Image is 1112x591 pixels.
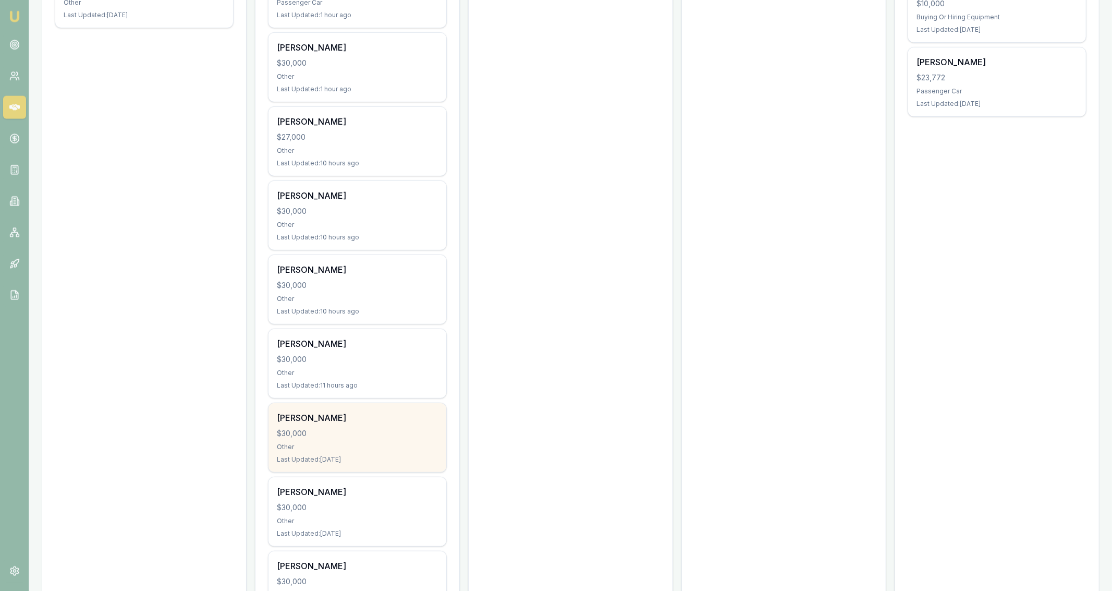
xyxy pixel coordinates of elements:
div: [PERSON_NAME] [277,337,438,350]
div: [PERSON_NAME] [277,486,438,498]
div: [PERSON_NAME] [917,56,1078,68]
div: [PERSON_NAME] [277,189,438,202]
div: [PERSON_NAME] [277,263,438,276]
div: Last Updated: 10 hours ago [277,233,438,242]
div: $30,000 [277,576,438,587]
div: [PERSON_NAME] [277,412,438,424]
div: Buying Or Hiring Equipment [917,13,1078,21]
div: Last Updated: [DATE] [64,11,225,19]
div: Other [277,147,438,155]
div: [PERSON_NAME] [277,41,438,54]
div: [PERSON_NAME] [277,115,438,128]
div: Last Updated: 10 hours ago [277,307,438,316]
div: $30,000 [277,206,438,216]
div: Last Updated: [DATE] [917,100,1078,108]
div: $30,000 [277,502,438,513]
div: Last Updated: 10 hours ago [277,159,438,167]
div: Passenger Car [917,87,1078,95]
div: $30,000 [277,428,438,439]
div: Other [277,517,438,525]
div: $27,000 [277,132,438,142]
div: Other [277,295,438,303]
div: Other [277,443,438,451]
div: $30,000 [277,280,438,291]
div: Last Updated: 11 hours ago [277,381,438,390]
div: [PERSON_NAME] [277,560,438,572]
div: $30,000 [277,354,438,365]
img: emu-icon-u.png [8,10,21,23]
div: $30,000 [277,58,438,68]
div: $23,772 [917,73,1078,83]
div: Last Updated: [DATE] [277,529,438,538]
div: Last Updated: 1 hour ago [277,11,438,19]
div: Other [277,221,438,229]
div: Last Updated: [DATE] [277,455,438,464]
div: Last Updated: 1 hour ago [277,85,438,93]
div: Other [277,73,438,81]
div: Other [277,369,438,377]
div: Last Updated: [DATE] [917,26,1078,34]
